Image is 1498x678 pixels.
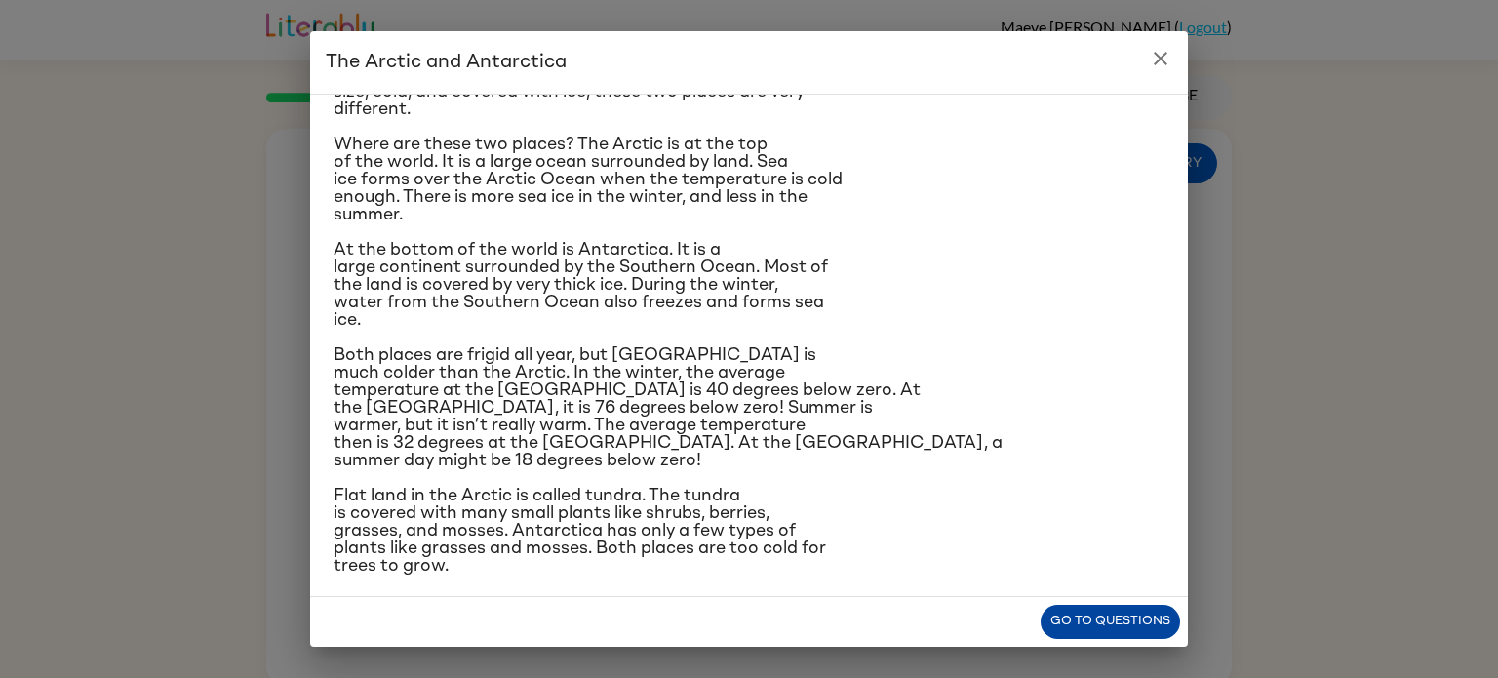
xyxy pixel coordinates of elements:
[334,241,828,329] span: At the bottom of the world is Antarctica. It is a large continent surrounded by the Southern Ocea...
[334,346,1003,469] span: Both places are frigid all year, but [GEOGRAPHIC_DATA] is much colder than the Arctic. In the win...
[334,487,826,575] span: Flat land in the Arctic is called tundra. The tundra is covered with many small plants like shrub...
[334,136,843,223] span: Where are these two places? The Arctic is at the top of the world. It is a large ocean surrounded...
[1041,605,1180,639] button: Go to questions
[310,31,1188,94] h2: The Arctic and Antarctica
[1141,39,1180,78] button: close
